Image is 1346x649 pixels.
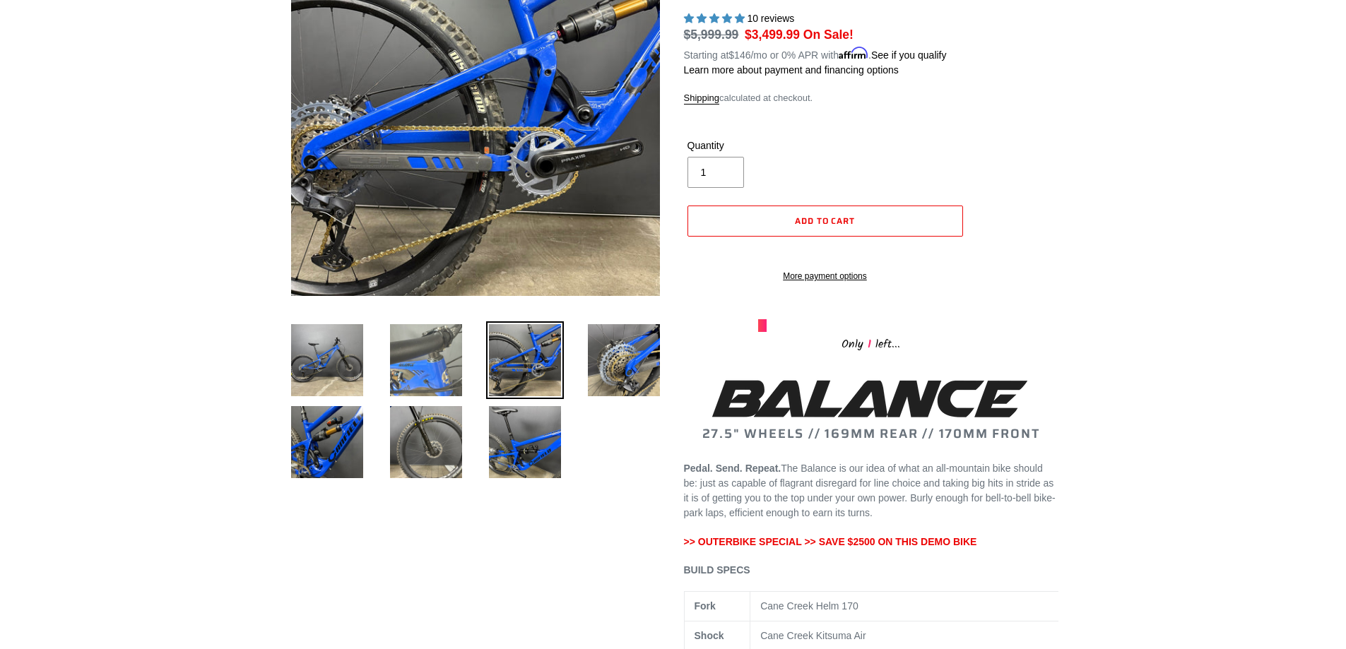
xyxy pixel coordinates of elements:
img: Load image into Gallery viewer, Balance-SM-Blue-Helm-Kitsuma-Complete Bike-shox [288,403,366,481]
b: Shock [695,630,724,641]
span: On Sale! [803,25,854,44]
a: Shipping [684,93,720,105]
p: Starting at /mo or 0% APR with . [684,44,947,63]
span: Add to cart [795,214,856,227]
s: $5,999.99 [684,28,739,42]
img: Load image into Gallery viewer, Balance-SM-Blue-Helm-Kitsuma-Complete Bike-fork [387,403,465,481]
img: Load image into Gallery viewer, Balance-SM-Blue-Helm-Kitsuma-Complete Bike- Cockpit [387,321,465,399]
b: Pedal. Send. Repeat. [684,463,781,474]
span: 10 reviews [747,13,794,24]
img: Load image into Gallery viewer, Balance-SM-Blue-Helm-Kitsuma-Complete Bike-cassetteCanfield Balance [585,321,663,399]
img: Load image into Gallery viewer, Balance-SM-Blue-Helm-Kitsuma-Complete Bike [288,321,366,399]
a: Learn more about payment and financing options [684,64,899,76]
span: 5.00 stars [684,13,748,24]
div: calculated at checkout. [684,91,1058,105]
span: 1 [863,335,875,353]
span: $3,499.99 [745,28,800,42]
span: $146 [728,49,750,61]
img: Load image into Gallery viewer, Balance-SM-Blue-Helm-Kitsuma-Complete Bike-dropper + Saddle [486,403,564,481]
button: Add to cart [687,206,963,237]
label: Quantity [687,138,822,153]
span: Cane Creek Kitsuma Air [760,630,866,641]
p: The Balance is our idea of what an all-mountain bike should be: just as capable of flagrant disre... [684,461,1058,520]
img: Load image into Gallery viewer, Balance-SM-Blue-Helm-Kitsuma-Complete Bike-Drive train [486,321,564,399]
a: More payment options [687,270,963,282]
span: Cane Creek Helm 170 [760,600,858,612]
span: Affirm [839,47,868,59]
b: Fork [695,600,716,612]
h2: 27.5" WHEELS // 169MM REAR // 170MM FRONT [684,375,1058,441]
span: BUILD SPECS [684,564,750,576]
a: See if you qualify - Learn more about Affirm Financing (opens in modal) [871,49,947,61]
div: Only left... [758,332,984,354]
span: >> OUTERBIKE SPECIAL >> SAVE $2500 ON THIS DEMO BIKE [684,536,977,547]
